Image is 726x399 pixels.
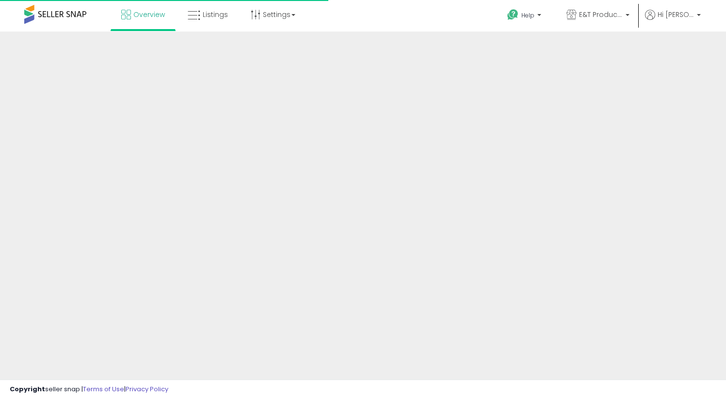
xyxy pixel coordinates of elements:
[507,9,519,21] i: Get Help
[10,385,168,394] div: seller snap | |
[579,10,623,19] span: E&T Products Plus
[500,1,551,32] a: Help
[521,11,534,19] span: Help
[10,384,45,394] strong: Copyright
[133,10,165,19] span: Overview
[645,10,701,32] a: Hi [PERSON_NAME]
[203,10,228,19] span: Listings
[126,384,168,394] a: Privacy Policy
[658,10,694,19] span: Hi [PERSON_NAME]
[83,384,124,394] a: Terms of Use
